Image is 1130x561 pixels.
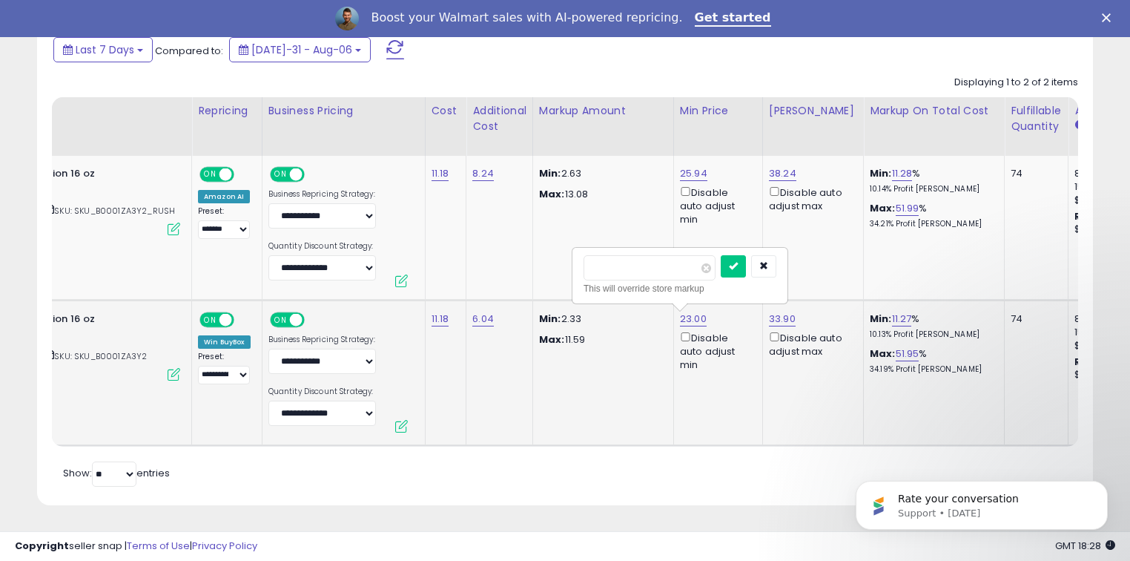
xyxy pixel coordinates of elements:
p: 2.33 [539,312,662,326]
p: 10.14% Profit [PERSON_NAME] [870,184,993,194]
div: Disable auto adjust max [769,329,852,358]
label: Business Repricing Strategy: [268,189,376,200]
span: [DATE]-31 - Aug-06 [251,42,352,57]
a: 38.24 [769,166,796,181]
div: Displaying 1 to 2 of 2 items [954,76,1078,90]
span: ON [201,168,219,180]
a: 8.24 [472,166,494,181]
div: Business Pricing [268,103,419,119]
b: Max: [870,201,896,215]
div: Disable auto adjust max [769,184,852,213]
div: 74 [1011,167,1057,180]
p: 34.19% Profit [PERSON_NAME] [870,364,993,375]
small: Amazon Fees. [1074,119,1083,132]
a: Terms of Use [127,539,190,553]
label: Quantity Discount Strategy: [268,241,376,252]
div: Win BuyBox [198,335,251,349]
a: Privacy Policy [192,539,257,553]
p: 11.59 [539,333,662,347]
div: Min Price [680,103,756,119]
p: 2.63 [539,167,662,180]
strong: Min: [539,312,561,326]
span: ON [271,313,290,326]
span: ON [271,168,290,180]
span: | SKU: SKU_B0001ZA3Y2_RUSH [42,205,175,217]
span: ON [201,313,219,326]
a: 11.28 [892,166,913,181]
a: 25.94 [680,166,707,181]
label: Quantity Discount Strategy: [268,387,376,397]
strong: Min: [539,166,561,180]
div: % [870,312,993,340]
div: Preset: [198,206,251,240]
span: OFF [232,168,256,180]
div: % [870,167,993,194]
div: % [870,202,993,229]
strong: Max: [539,187,565,201]
div: Cost [432,103,460,119]
strong: Copyright [15,539,69,553]
span: OFF [302,313,326,326]
div: Additional Cost [472,103,526,134]
p: 34.21% Profit [PERSON_NAME] [870,219,993,229]
button: Last 7 Days [53,37,153,62]
a: 51.99 [896,201,919,216]
label: Business Repricing Strategy: [268,335,376,345]
b: Min: [870,312,892,326]
div: Preset: [198,352,251,385]
img: Profile image for Adrian [335,7,359,30]
div: [PERSON_NAME] [769,103,857,119]
div: Amazon AI [198,190,250,203]
p: 13.08 [539,188,662,201]
span: Compared to: [155,44,223,58]
div: Repricing [198,103,256,119]
div: This will override store markup [584,281,776,296]
iframe: Intercom notifications message [833,450,1130,554]
button: [DATE]-31 - Aug-06 [229,37,371,62]
span: Show: entries [63,466,170,480]
div: 74 [1011,312,1057,326]
div: Close [1102,13,1117,22]
a: 11.18 [432,166,449,181]
span: | SKU: SKU_B0001ZA3Y2 [42,350,148,362]
a: Get started [695,10,771,27]
div: Disable auto adjust min [680,329,751,373]
a: 23.00 [680,312,707,327]
div: seller snap | | [15,539,257,554]
div: Markup on Total Cost [870,103,998,119]
div: Markup Amount [539,103,667,119]
b: Max: [870,347,896,361]
div: Disable auto adjust min [680,184,751,227]
span: OFF [302,168,326,180]
b: Min: [870,166,892,180]
div: % [870,347,993,375]
div: Fulfillable Quantity [1011,103,1062,134]
a: 51.95 [896,347,919,361]
a: 11.18 [432,312,449,327]
a: 11.27 [892,312,912,327]
th: The percentage added to the cost of goods (COGS) that forms the calculator for Min & Max prices. [864,97,1005,156]
span: OFF [232,313,256,326]
span: Last 7 Days [76,42,134,57]
a: 33.90 [769,312,796,327]
strong: Max: [539,332,565,347]
div: Boost your Walmart sales with AI-powered repricing. [371,10,682,25]
a: 6.04 [472,312,494,327]
p: 10.13% Profit [PERSON_NAME] [870,329,993,340]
